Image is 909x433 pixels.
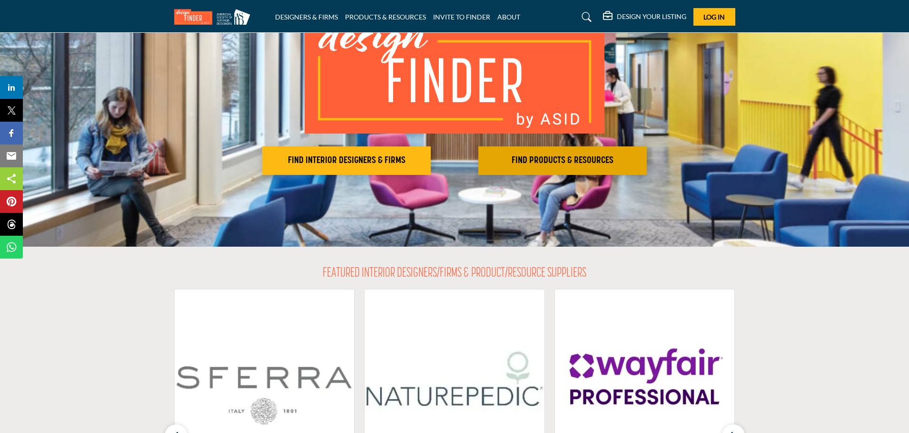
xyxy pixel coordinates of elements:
[617,12,686,21] h5: DESIGN YOUR LISTING
[478,146,647,175] button: FIND PRODUCTS & RESOURCES
[603,11,686,23] div: DESIGN YOUR LISTING
[174,9,255,25] img: Site Logo
[573,10,598,25] a: Search
[262,146,431,175] button: FIND INTERIOR DESIGNERS & FIRMS
[703,13,725,21] span: Log In
[345,13,426,21] a: PRODUCTS & RESOURCES
[497,13,520,21] a: ABOUT
[305,10,604,134] img: image
[323,266,586,282] h2: FEATURED INTERIOR DESIGNERS/FIRMS & PRODUCT/RESOURCE SUPPLIERS
[433,13,490,21] a: INVITE TO FINDER
[481,155,644,166] h2: FIND PRODUCTS & RESOURCES
[265,155,428,166] h2: FIND INTERIOR DESIGNERS & FIRMS
[693,8,735,26] button: Log In
[275,13,338,21] a: DESIGNERS & FIRMS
